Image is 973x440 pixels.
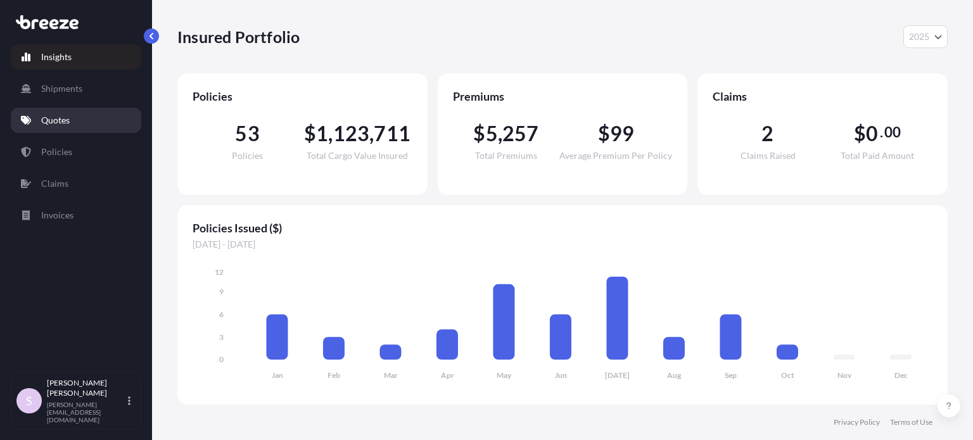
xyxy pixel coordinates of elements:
tspan: Feb [328,370,340,380]
span: Average Premium Per Policy [559,151,672,160]
span: Policies [232,151,263,160]
span: Premiums [453,89,673,104]
a: Invoices [11,203,141,228]
span: 2025 [909,30,929,43]
span: $ [854,123,866,144]
a: Privacy Policy [834,417,880,427]
span: Claims [713,89,932,104]
a: Shipments [11,76,141,101]
tspan: Mar [384,370,398,380]
span: 0 [866,123,878,144]
p: Quotes [41,114,70,127]
tspan: 9 [219,287,224,296]
p: Shipments [41,82,82,95]
span: S [26,394,32,407]
span: 5 [486,123,498,144]
span: 00 [884,127,901,137]
span: , [498,123,502,144]
a: Quotes [11,108,141,133]
span: [DATE] - [DATE] [193,238,932,251]
span: Policies [193,89,412,104]
span: 99 [610,123,634,144]
tspan: Sep [725,370,737,380]
tspan: 12 [215,267,224,277]
tspan: Dec [894,370,908,380]
tspan: 0 [219,355,224,364]
p: [PERSON_NAME][EMAIL_ADDRESS][DOMAIN_NAME] [47,401,125,424]
tspan: Nov [837,370,852,380]
p: Policies [41,146,72,158]
p: Claims [41,177,68,190]
tspan: Jan [272,370,283,380]
a: Terms of Use [890,417,932,427]
p: [PERSON_NAME] [PERSON_NAME] [47,378,125,398]
span: $ [598,123,610,144]
span: Total Premiums [475,151,537,160]
a: Claims [11,171,141,196]
tspan: Aug [667,370,682,380]
tspan: Apr [441,370,454,380]
a: Insights [11,44,141,70]
tspan: 3 [219,332,224,342]
p: Invoices [41,209,73,222]
span: , [328,123,333,144]
tspan: Jun [555,370,567,380]
span: 711 [374,123,410,144]
button: Year Selector [903,25,948,48]
span: , [369,123,374,144]
tspan: Oct [781,370,794,380]
span: Policies Issued ($) [193,220,932,236]
span: 123 [333,123,370,144]
p: Insights [41,51,72,63]
tspan: 6 [219,310,224,319]
tspan: [DATE] [605,370,630,380]
span: 53 [235,123,259,144]
span: Total Paid Amount [841,151,914,160]
span: 1 [316,123,328,144]
span: Total Cargo Value Insured [307,151,408,160]
span: . [880,127,883,137]
a: Policies [11,139,141,165]
span: $ [473,123,485,144]
span: 257 [502,123,539,144]
span: Claims Raised [741,151,796,160]
span: 2 [761,123,773,144]
span: $ [304,123,316,144]
tspan: May [497,370,512,380]
p: Insured Portfolio [177,27,300,47]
